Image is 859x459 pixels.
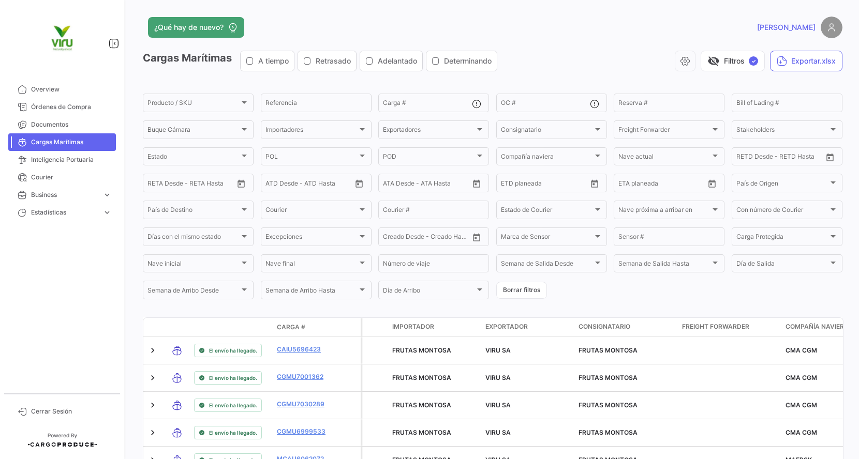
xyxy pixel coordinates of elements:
span: [PERSON_NAME] [757,22,816,33]
a: Expand/Collapse Row [147,427,158,438]
span: Courier [265,208,358,215]
span: Semana de Salida Hasta [618,262,710,269]
a: Expand/Collapse Row [147,345,158,356]
input: ATD Hasta [305,181,346,188]
input: Hasta [644,181,685,188]
span: Producto / SKU [147,101,240,108]
span: expand_more [102,208,112,217]
span: Cerrar Sesión [31,407,112,416]
button: Open calendar [469,229,484,245]
span: Semana de Arribo Desde [147,288,240,296]
span: FRUTAS MONTOSA [579,374,638,381]
a: Cargas Marítimas [8,133,116,151]
a: CGMU7030289 [277,400,331,409]
button: Open calendar [587,176,602,191]
span: Estado de Courier [501,208,593,215]
span: El envío ha llegado. [209,429,257,437]
span: Determinando [444,56,492,66]
span: El envío ha llegado. [209,374,257,382]
span: A tiempo [258,56,289,66]
span: Marca de Sensor [501,235,593,242]
button: Exportar.xlsx [770,51,842,71]
span: VIRU SA [485,346,511,354]
a: Inteligencia Portuaria [8,151,116,169]
a: CAIU5696423 [277,345,331,354]
span: Consignatario [501,128,593,135]
datatable-header-cell: Importador [388,318,481,336]
button: Open calendar [469,176,484,191]
span: Freight Forwarder [618,128,710,135]
button: Retrasado [298,51,356,71]
datatable-header-cell: Carga Protegida [362,318,388,336]
span: Documentos [31,120,112,129]
button: A tiempo [241,51,294,71]
span: Con número de Courier [736,208,828,215]
span: Compañía naviera [786,322,849,331]
button: Open calendar [822,149,838,165]
span: Carga Protegida [736,235,828,242]
span: Adelantado [378,56,417,66]
span: Estadísticas [31,208,98,217]
span: VIRU SA [485,401,511,409]
span: Órdenes de Compra [31,102,112,112]
span: Día de Salida [736,262,828,269]
button: Borrar filtros [496,282,547,299]
span: Cargas Marítimas [31,137,112,147]
span: FRUTAS MONTOSA [392,374,451,381]
input: ATA Desde [383,181,414,188]
a: Overview [8,81,116,98]
input: Creado Desde [383,235,421,242]
button: Open calendar [351,176,367,191]
input: Desde [618,181,637,188]
span: FRUTAS MONTOSA [579,429,638,436]
input: Desde [501,181,520,188]
button: visibility_offFiltros✓ [701,51,765,71]
span: ✓ [749,56,758,66]
button: Open calendar [704,176,720,191]
datatable-header-cell: Estado de Envio [190,323,273,331]
datatable-header-cell: Carga # [273,318,335,336]
span: CMA CGM [786,374,817,381]
span: FRUTAS MONTOSA [392,429,451,436]
span: Nave final [265,262,358,269]
span: País de Origen [736,181,828,188]
datatable-header-cell: Exportador [481,318,574,336]
span: POD [383,155,475,162]
span: Excepciones [265,235,358,242]
span: Stakeholders [736,128,828,135]
input: Creado Hasta [428,235,469,242]
button: Determinando [426,51,497,71]
a: Documentos [8,116,116,133]
a: Órdenes de Compra [8,98,116,116]
span: FRUTAS MONTOSA [392,401,451,409]
input: ATD Desde [265,181,298,188]
button: ¿Qué hay de nuevo? [148,17,244,38]
span: CMA CGM [786,346,817,354]
span: FRUTAS MONTOSA [392,346,451,354]
span: Importador [392,322,434,331]
span: Business [31,190,98,200]
span: CMA CGM [786,429,817,436]
a: Courier [8,169,116,186]
datatable-header-cell: Póliza [335,323,361,331]
span: Compañía naviera [501,155,593,162]
span: Exportador [485,322,528,331]
span: VIRU SA [485,374,511,381]
span: Retrasado [316,56,351,66]
span: expand_more [102,190,112,200]
input: Desde [736,155,755,162]
span: Importadores [265,128,358,135]
datatable-header-cell: Consignatario [574,318,678,336]
span: Nave actual [618,155,710,162]
input: ATA Hasta [422,181,463,188]
span: Carga # [277,323,305,332]
span: FRUTAS MONTOSA [579,401,638,409]
span: Días con el mismo estado [147,235,240,242]
span: VIRU SA [485,429,511,436]
span: País de Destino [147,208,240,215]
img: placeholder-user.png [821,17,842,38]
a: Expand/Collapse Row [147,373,158,383]
span: Overview [31,85,112,94]
span: Consignatario [579,322,630,331]
span: POL [265,155,358,162]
